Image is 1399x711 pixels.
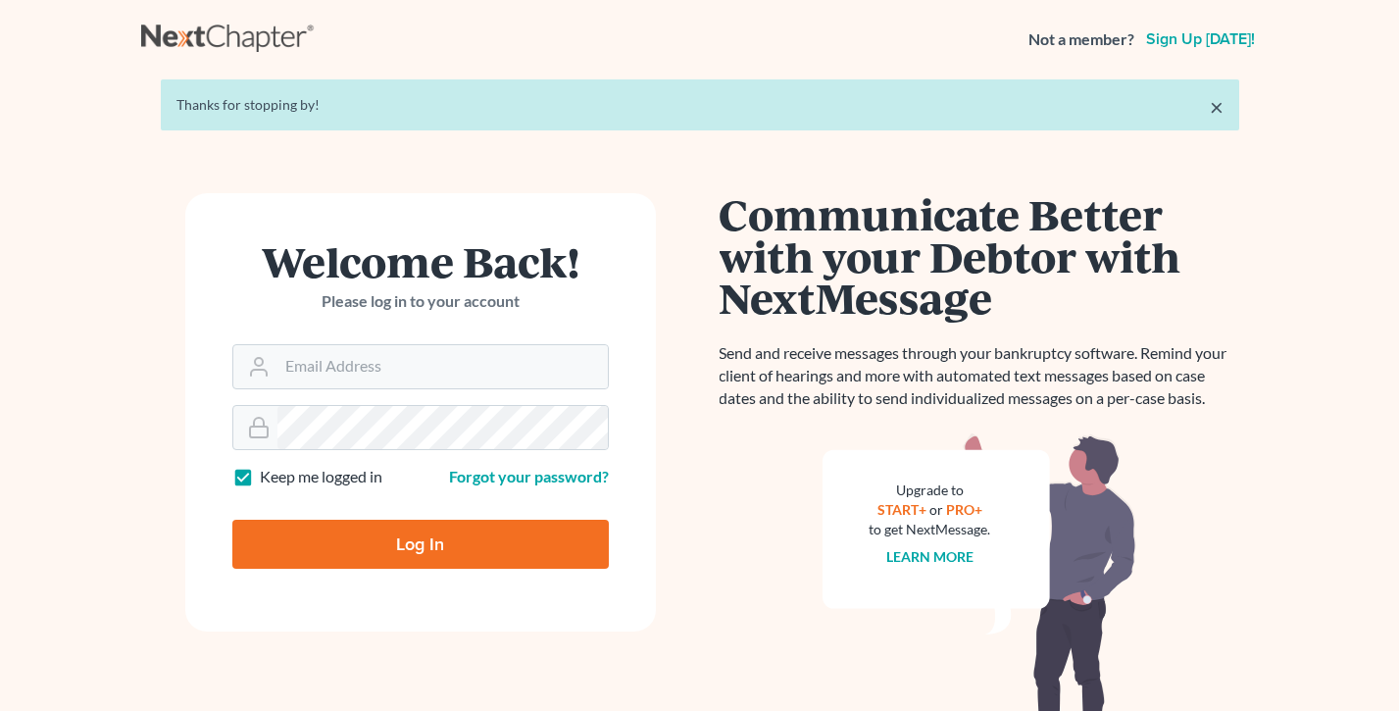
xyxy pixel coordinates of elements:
h1: Welcome Back! [232,240,609,282]
div: Upgrade to [870,481,991,500]
a: PRO+ [946,501,982,518]
a: Forgot your password? [449,467,609,485]
span: or [929,501,943,518]
input: Log In [232,520,609,569]
p: Send and receive messages through your bankruptcy software. Remind your client of hearings and mo... [720,342,1239,410]
a: Learn more [886,548,974,565]
p: Please log in to your account [232,290,609,313]
div: Thanks for stopping by! [176,95,1224,115]
a: Sign up [DATE]! [1142,31,1259,47]
strong: Not a member? [1028,28,1134,51]
h1: Communicate Better with your Debtor with NextMessage [720,193,1239,319]
div: to get NextMessage. [870,520,991,539]
a: × [1210,95,1224,119]
label: Keep me logged in [260,466,382,488]
a: START+ [877,501,926,518]
input: Email Address [277,345,608,388]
